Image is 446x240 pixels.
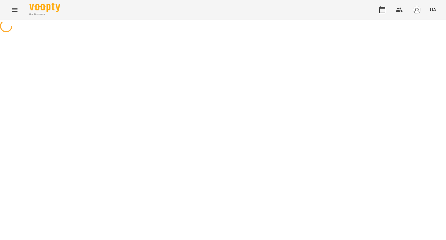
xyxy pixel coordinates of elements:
[427,4,439,15] button: UA
[29,3,60,12] img: Voopty Logo
[29,13,60,17] span: For Business
[7,2,22,17] button: Menu
[430,6,436,13] span: UA
[413,6,421,14] img: avatar_s.png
